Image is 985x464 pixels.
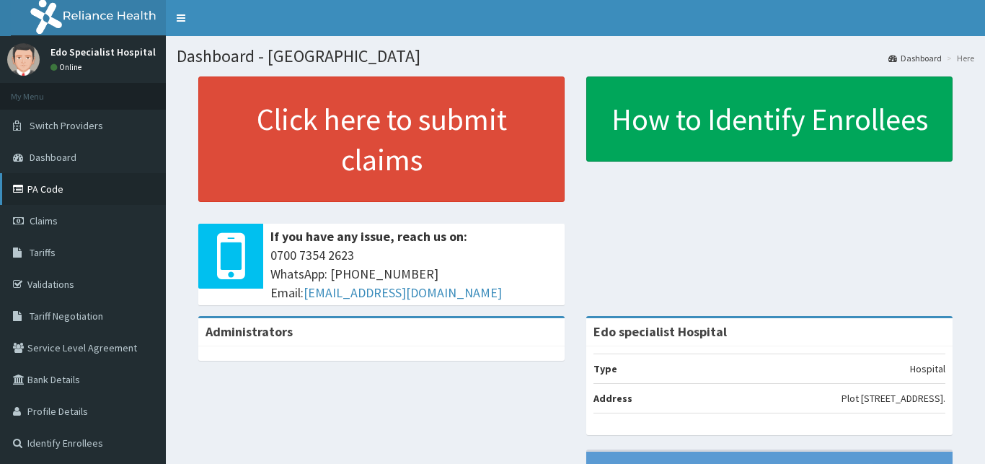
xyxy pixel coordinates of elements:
span: Switch Providers [30,119,103,132]
a: Dashboard [888,52,942,64]
li: Here [943,52,974,64]
span: Dashboard [30,151,76,164]
span: Claims [30,214,58,227]
a: Click here to submit claims [198,76,565,202]
h1: Dashboard - [GEOGRAPHIC_DATA] [177,47,974,66]
p: Edo Specialist Hospital [50,47,156,57]
span: Tariff Negotiation [30,310,103,323]
a: Online [50,62,85,72]
img: User Image [7,43,40,76]
b: If you have any issue, reach us on: [270,228,467,245]
p: Plot [STREET_ADDRESS]. [842,391,945,406]
a: [EMAIL_ADDRESS][DOMAIN_NAME] [304,284,502,301]
b: Administrators [206,323,293,340]
b: Type [593,362,617,375]
strong: Edo specialist Hospital [593,323,727,340]
a: How to Identify Enrollees [586,76,953,162]
span: Tariffs [30,246,56,259]
p: Hospital [910,362,945,376]
span: 0700 7354 2623 WhatsApp: [PHONE_NUMBER] Email: [270,246,557,302]
b: Address [593,392,632,405]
